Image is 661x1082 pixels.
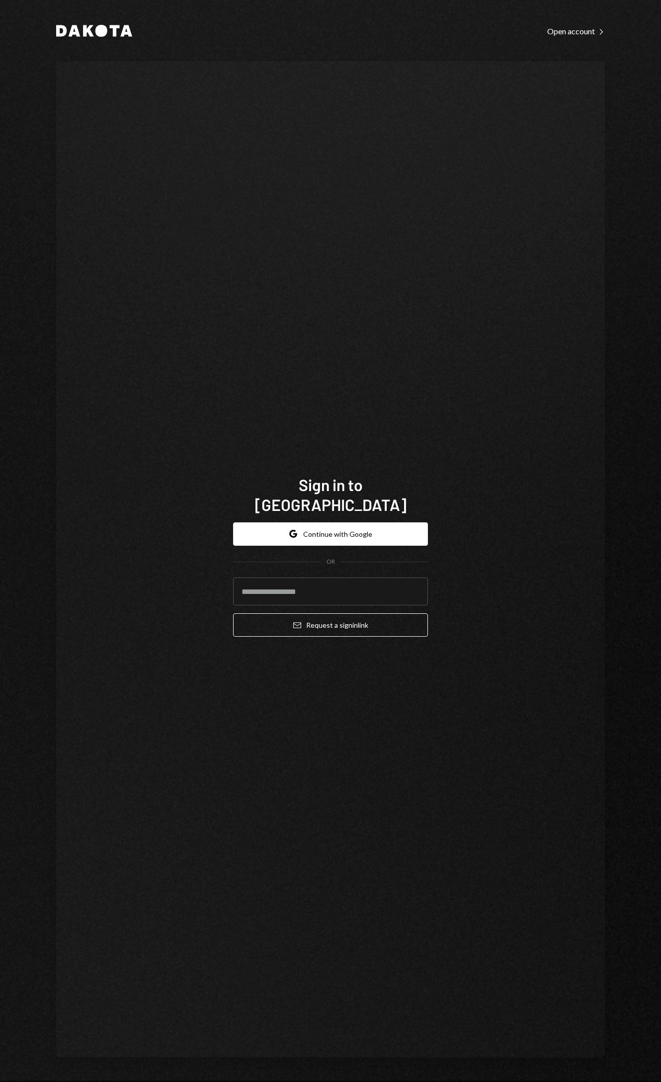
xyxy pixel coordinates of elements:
button: Request a signinlink [233,613,428,637]
div: OR [327,558,335,566]
a: Open account [547,25,605,36]
h1: Sign in to [GEOGRAPHIC_DATA] [233,475,428,514]
div: Open account [547,26,605,36]
button: Continue with Google [233,522,428,546]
